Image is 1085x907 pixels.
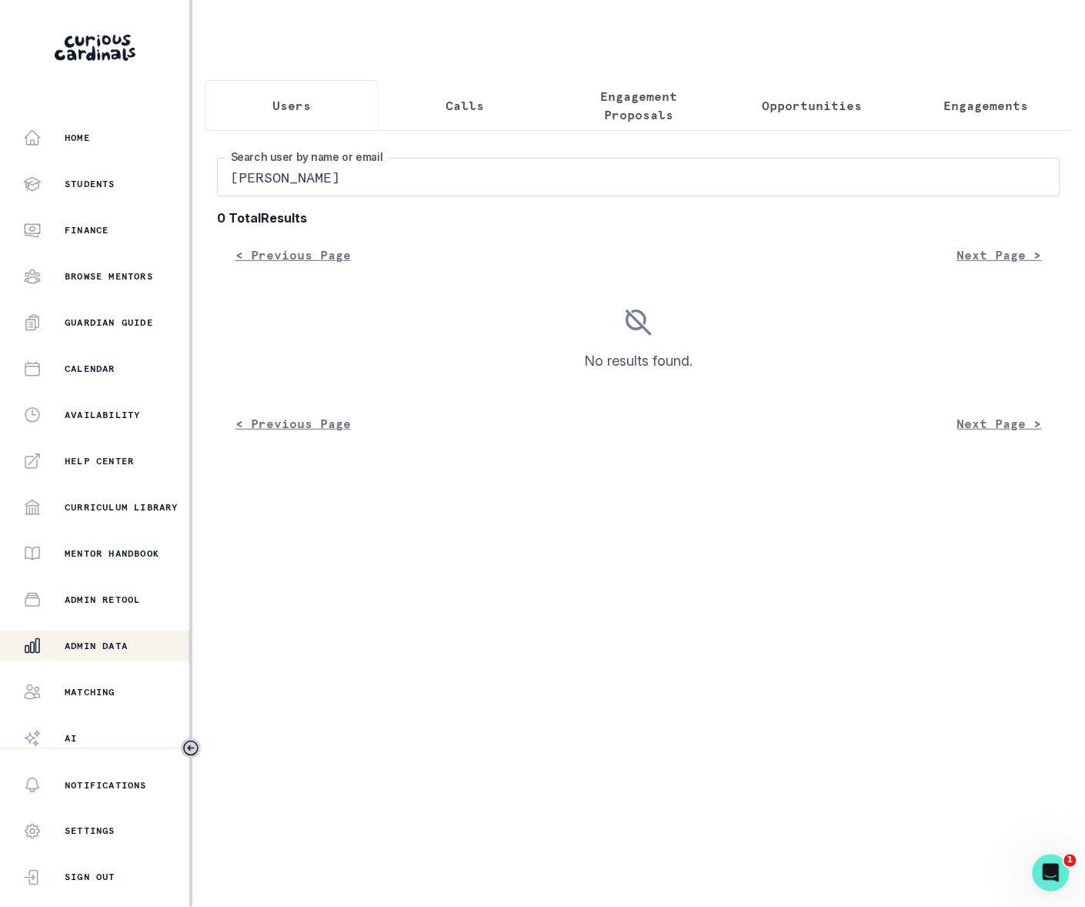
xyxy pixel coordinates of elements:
button: < Previous Page [217,239,369,270]
span: 1 [1064,855,1077,867]
p: Availability [65,409,140,421]
p: Students [65,178,115,190]
p: Notifications [65,779,147,792]
p: Finance [65,224,108,236]
p: Calendar [65,363,115,375]
p: Opportunities [763,96,863,115]
button: Toggle sidebar [181,738,201,758]
button: < Previous Page [217,408,369,439]
p: Calls [446,96,484,115]
p: Engagements [943,96,1028,115]
p: No results found. [585,350,693,371]
img: Curious Cardinals Logo [55,35,135,61]
p: Help Center [65,455,134,467]
p: Mentor Handbook [65,547,159,560]
p: Settings [65,825,115,838]
p: Curriculum Library [65,501,179,514]
p: Users [272,96,311,115]
p: Admin Retool [65,594,140,606]
p: AI [65,732,77,745]
b: 0 Total Results [217,209,1060,227]
p: Home [65,132,90,144]
iframe: Intercom live chat [1033,855,1070,892]
p: Browse Mentors [65,270,153,283]
p: Engagement Proposals [565,87,713,124]
p: Guardian Guide [65,316,153,329]
button: Next Page > [939,408,1060,439]
p: Sign Out [65,872,115,884]
button: Next Page > [939,239,1060,270]
p: Matching [65,686,115,698]
p: Admin Data [65,640,128,652]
